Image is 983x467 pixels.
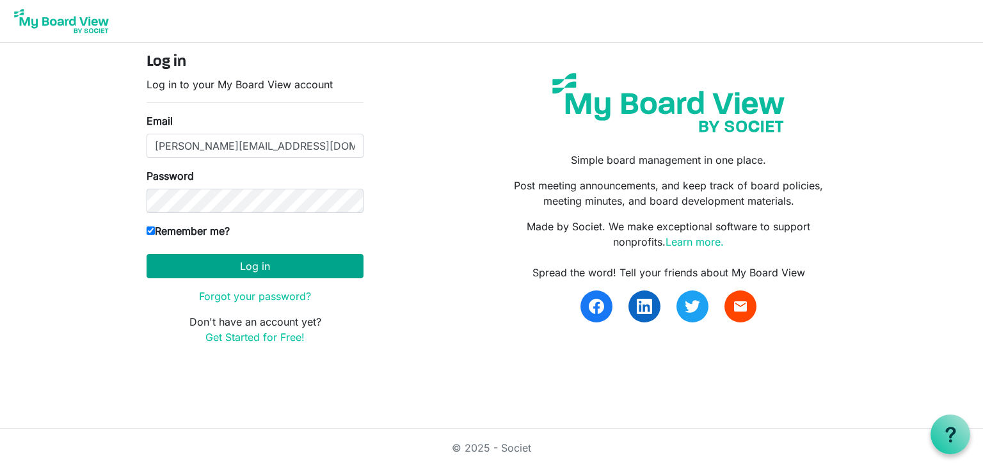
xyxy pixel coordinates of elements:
[501,219,836,249] p: Made by Societ. We make exceptional software to support nonprofits.
[147,113,173,129] label: Email
[205,331,305,344] a: Get Started for Free!
[501,265,836,280] div: Spread the word! Tell your friends about My Board View
[147,254,364,278] button: Log in
[589,299,604,314] img: facebook.svg
[637,299,652,314] img: linkedin.svg
[10,5,113,37] img: My Board View Logo
[543,63,794,142] img: my-board-view-societ.svg
[147,168,194,184] label: Password
[147,77,364,92] p: Log in to your My Board View account
[147,53,364,72] h4: Log in
[724,290,756,322] a: email
[147,314,364,345] p: Don't have an account yet?
[199,290,311,303] a: Forgot your password?
[733,299,748,314] span: email
[452,441,531,454] a: © 2025 - Societ
[501,152,836,168] p: Simple board management in one place.
[147,223,230,239] label: Remember me?
[685,299,700,314] img: twitter.svg
[666,235,724,248] a: Learn more.
[147,226,155,235] input: Remember me?
[501,178,836,209] p: Post meeting announcements, and keep track of board policies, meeting minutes, and board developm...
